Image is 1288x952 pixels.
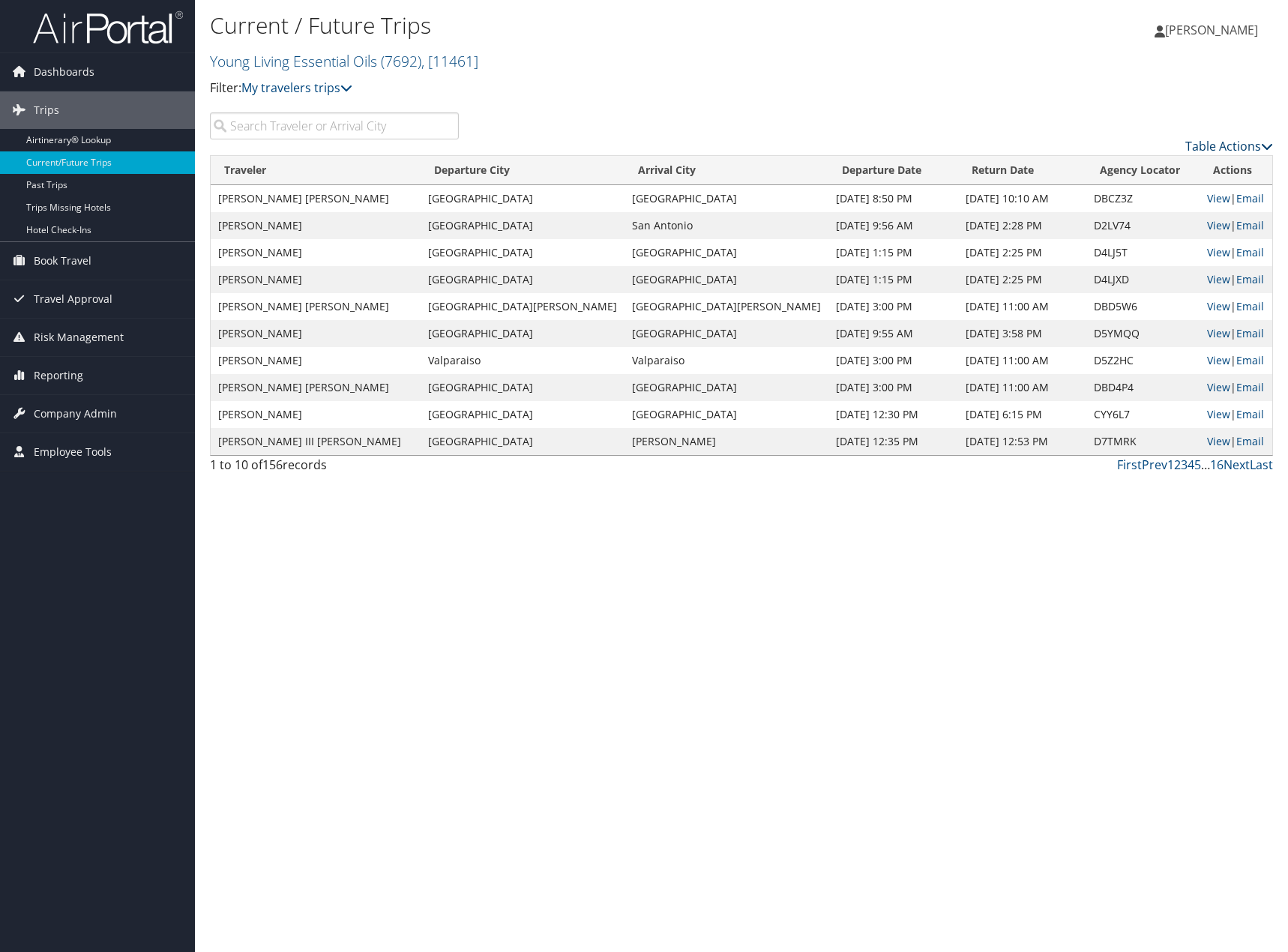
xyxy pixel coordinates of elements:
input: Search Traveler or Arrival City [210,112,459,139]
a: View [1207,218,1230,232]
td: San Antonio [625,212,828,239]
td: [DATE] 9:55 AM [828,320,959,347]
td: DBD5W6 [1086,293,1199,320]
th: Departure City: activate to sort column ascending [421,156,625,185]
td: [GEOGRAPHIC_DATA] [421,428,625,455]
a: View [1207,353,1230,367]
a: [PERSON_NAME] [1155,7,1273,52]
span: , [ 11461 ] [421,51,478,71]
td: | [1200,239,1273,266]
td: [PERSON_NAME] [211,239,421,266]
td: [DATE] 1:15 PM [828,239,959,266]
td: [PERSON_NAME] [625,428,828,455]
td: [PERSON_NAME] [211,266,421,293]
a: 5 [1194,457,1201,473]
a: Email [1236,353,1264,367]
td: [GEOGRAPHIC_DATA] [421,185,625,212]
span: Employee Tools [34,433,112,471]
td: DBCZ3Z [1086,185,1199,212]
td: [PERSON_NAME] III [PERSON_NAME] [211,428,421,455]
td: [PERSON_NAME] [PERSON_NAME] [211,374,421,401]
td: [GEOGRAPHIC_DATA] [421,212,625,239]
td: | [1200,266,1273,293]
a: Email [1236,218,1264,232]
a: View [1207,191,1230,205]
td: [PERSON_NAME] [PERSON_NAME] [211,185,421,212]
td: | [1200,347,1273,374]
span: ( 7692 ) [381,51,421,71]
td: [GEOGRAPHIC_DATA] [625,401,828,428]
th: Return Date: activate to sort column ascending [958,156,1086,185]
td: D2LV74 [1086,212,1199,239]
td: [GEOGRAPHIC_DATA] [421,374,625,401]
td: D5Z2HC [1086,347,1199,374]
td: CYY6L7 [1086,401,1199,428]
a: View [1207,272,1230,286]
td: | [1200,293,1273,320]
td: [PERSON_NAME] [PERSON_NAME] [211,293,421,320]
td: DBD4P4 [1086,374,1199,401]
p: Filter: [210,79,918,98]
th: Departure Date: activate to sort column descending [828,156,959,185]
a: 16 [1210,457,1224,473]
td: [DATE] 10:10 AM [958,185,1086,212]
td: [DATE] 2:25 PM [958,239,1086,266]
a: Young Living Essential Oils [210,51,478,71]
span: Travel Approval [34,280,112,318]
td: [PERSON_NAME] [211,347,421,374]
div: 1 to 10 of records [210,456,459,481]
td: [PERSON_NAME] [211,212,421,239]
td: [DATE] 12:30 PM [828,401,959,428]
td: [GEOGRAPHIC_DATA] [625,266,828,293]
a: 4 [1188,457,1194,473]
td: | [1200,320,1273,347]
a: View [1207,434,1230,448]
h1: Current / Future Trips [210,10,918,41]
td: | [1200,185,1273,212]
td: [GEOGRAPHIC_DATA] [625,320,828,347]
td: [DATE] 3:00 PM [828,347,959,374]
a: View [1207,380,1230,394]
a: Email [1236,380,1264,394]
td: [GEOGRAPHIC_DATA] [421,239,625,266]
td: D4LJXD [1086,266,1199,293]
td: [DATE] 2:28 PM [958,212,1086,239]
th: Traveler: activate to sort column ascending [211,156,421,185]
td: [DATE] 11:00 AM [958,347,1086,374]
span: Book Travel [34,242,91,280]
td: | [1200,428,1273,455]
span: Dashboards [34,53,94,91]
img: airportal-logo.png [33,10,183,45]
a: Email [1236,407,1264,421]
td: [DATE] 1:15 PM [828,266,959,293]
span: Trips [34,91,59,129]
td: [GEOGRAPHIC_DATA] [421,266,625,293]
a: Last [1250,457,1273,473]
td: [DATE] 11:00 AM [958,374,1086,401]
td: [DATE] 2:25 PM [958,266,1086,293]
td: [GEOGRAPHIC_DATA][PERSON_NAME] [421,293,625,320]
a: Email [1236,326,1264,340]
td: [DATE] 12:53 PM [958,428,1086,455]
td: [PERSON_NAME] [211,401,421,428]
span: Company Admin [34,395,117,433]
td: [DATE] 8:50 PM [828,185,959,212]
th: Agency Locator: activate to sort column ascending [1086,156,1199,185]
td: [DATE] 3:58 PM [958,320,1086,347]
td: [GEOGRAPHIC_DATA] [421,401,625,428]
td: [DATE] 6:15 PM [958,401,1086,428]
td: [GEOGRAPHIC_DATA] [625,185,828,212]
a: Email [1236,272,1264,286]
td: D5YMQQ [1086,320,1199,347]
span: 156 [262,457,283,473]
td: | [1200,401,1273,428]
a: View [1207,299,1230,313]
a: View [1207,407,1230,421]
a: Email [1236,299,1264,313]
td: Valparaiso [421,347,625,374]
a: My travelers trips [241,79,352,96]
a: Email [1236,434,1264,448]
a: View [1207,326,1230,340]
th: Arrival City: activate to sort column ascending [625,156,828,185]
a: 3 [1181,457,1188,473]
